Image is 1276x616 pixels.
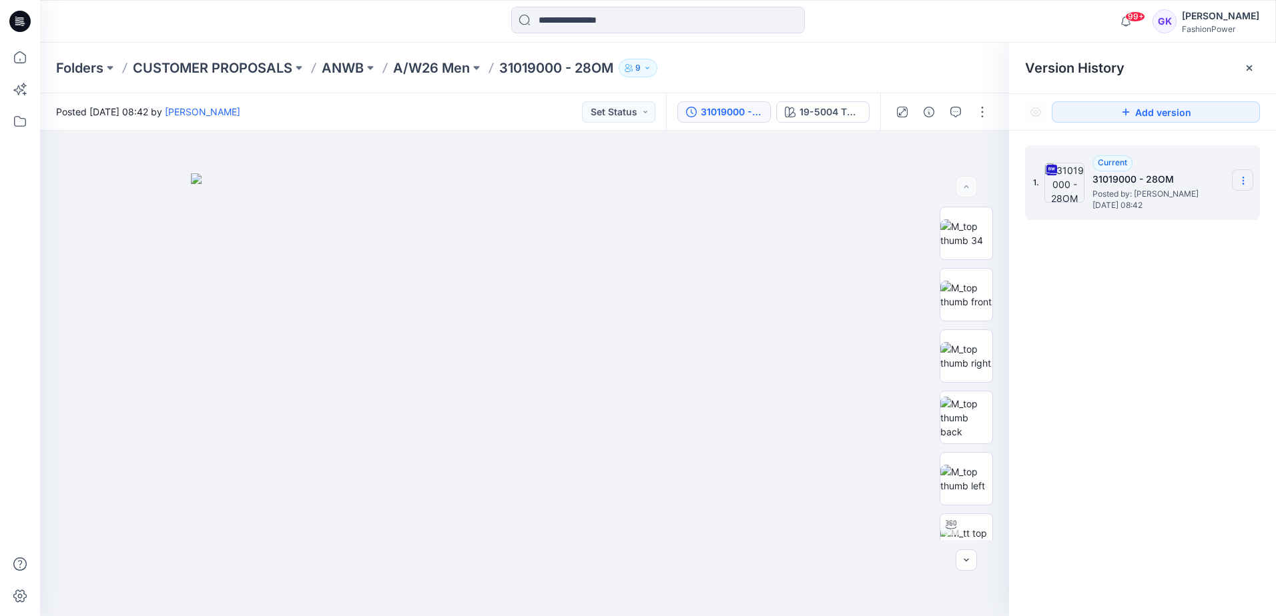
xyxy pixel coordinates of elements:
[133,59,292,77] a: CUSTOMER PROPOSALS
[677,101,771,123] button: 31019000 - 28OM
[393,59,470,77] a: A/W26 Men
[940,397,992,439] img: M_top thumb back
[1092,171,1226,187] h5: 31019000 - 28OM
[701,105,762,119] div: 31019000 - 28OM
[1044,163,1084,203] img: 31019000 - 28OM
[1098,157,1127,167] span: Current
[56,105,240,119] span: Posted [DATE] 08:42 by
[191,173,858,616] img: eyJhbGciOiJIUzI1NiIsImtpZCI6IjAiLCJzbHQiOiJzZXMiLCJ0eXAiOiJKV1QifQ.eyJkYXRhIjp7InR5cGUiOiJzdG9yYW...
[940,342,992,370] img: M_top thumb right
[1033,177,1039,189] span: 1.
[619,59,657,77] button: 9
[1182,24,1259,34] div: FashionPower
[1092,187,1226,201] span: Posted by: Guerline Kamp
[1125,11,1145,22] span: 99+
[1025,101,1046,123] button: Show Hidden Versions
[776,101,870,123] button: 19-5004 TPG Urban Chic + 18-5606 TPG
[635,61,641,75] p: 9
[1244,63,1255,73] button: Close
[800,105,861,119] div: 19-5004 TPG Urban Chic + 18-5606 TPG
[1052,101,1260,123] button: Add version
[1092,201,1226,210] span: [DATE] 08:42
[499,59,613,77] p: 31019000 - 28OM
[940,219,992,247] img: M_top thumb 34
[322,59,364,77] a: ANWB
[940,281,992,309] img: M_top thumb front
[940,465,992,493] img: M_top thumb left
[1025,60,1125,76] span: Version History
[1153,9,1177,33] div: GK
[165,106,240,117] a: [PERSON_NAME]
[940,526,992,554] img: M_tt top thumb
[1182,8,1259,24] div: [PERSON_NAME]
[918,101,940,123] button: Details
[56,59,103,77] a: Folders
